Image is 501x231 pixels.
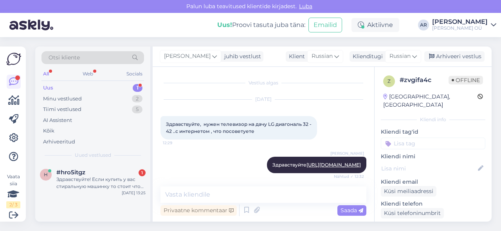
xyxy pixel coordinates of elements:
div: Socials [125,69,144,79]
span: [PERSON_NAME] [164,52,211,61]
span: Здравствуйте, нужен телевизор на дачу LG диагональ 32 - 42 ..с интернетом , что посоветуете [166,121,313,134]
div: Web [81,69,95,79]
p: Kliendi nimi [381,152,485,161]
div: AR [418,20,429,30]
span: #hro5itgz [56,169,85,176]
div: Uus [43,84,53,92]
span: Uued vestlused [75,152,111,159]
div: 1 [139,169,146,176]
span: Offline [449,76,483,84]
div: [GEOGRAPHIC_DATA], [GEOGRAPHIC_DATA] [383,93,478,109]
div: Kõik [43,127,54,135]
div: Proovi tasuta juba täna: [217,20,305,30]
div: 5 [132,106,142,113]
div: Здравствуйте! Если купить у вас стиральную машинку то стоит что доставка бесплатная , это до квар... [56,176,146,190]
div: Arhiveeritud [43,138,75,146]
b: Uus! [217,21,232,29]
div: Klienditugi [350,52,383,61]
div: [DATE] [160,96,366,103]
span: Luba [297,3,315,10]
span: Russian [389,52,411,61]
div: # zvgifa4c [400,75,449,85]
span: Здравствуйте [272,162,361,168]
input: Lisa tag [381,138,485,149]
span: [PERSON_NAME] [330,150,364,156]
p: Kliendi email [381,178,485,186]
a: [PERSON_NAME][PERSON_NAME] OÜ [432,19,496,31]
span: 12:29 [163,140,192,146]
div: Vaata siia [6,173,20,208]
span: Saada [341,207,363,214]
div: 2 [132,95,142,103]
span: z [387,78,391,84]
div: [PERSON_NAME] OÜ [432,25,488,31]
button: Emailid [308,18,342,32]
div: Arhiveeri vestlus [424,51,485,62]
span: Nähtud ✓ 12:32 [334,174,364,179]
div: Aktiivne [351,18,399,32]
div: AI Assistent [43,116,72,124]
div: 2 / 3 [6,201,20,208]
span: Otsi kliente [49,54,80,62]
a: [URL][DOMAIN_NAME] [306,162,361,168]
img: Askly Logo [6,53,21,65]
span: h [44,172,48,177]
input: Lisa nimi [381,164,476,173]
div: Küsi meiliaadressi [381,186,436,197]
p: Kliendi telefon [381,200,485,208]
div: Vestlus algas [160,79,366,86]
div: Minu vestlused [43,95,82,103]
div: Tiimi vestlused [43,106,81,113]
div: [DATE] 13:25 [122,190,146,196]
div: Privaatne kommentaar [160,205,237,216]
div: 1 [133,84,142,92]
div: juhib vestlust [221,52,261,61]
div: All [41,69,50,79]
span: Russian [312,52,333,61]
div: Klient [286,52,305,61]
div: Küsi telefoninumbrit [381,208,444,218]
p: Kliendi tag'id [381,128,485,136]
div: [PERSON_NAME] [432,19,488,25]
div: Kliendi info [381,116,485,123]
